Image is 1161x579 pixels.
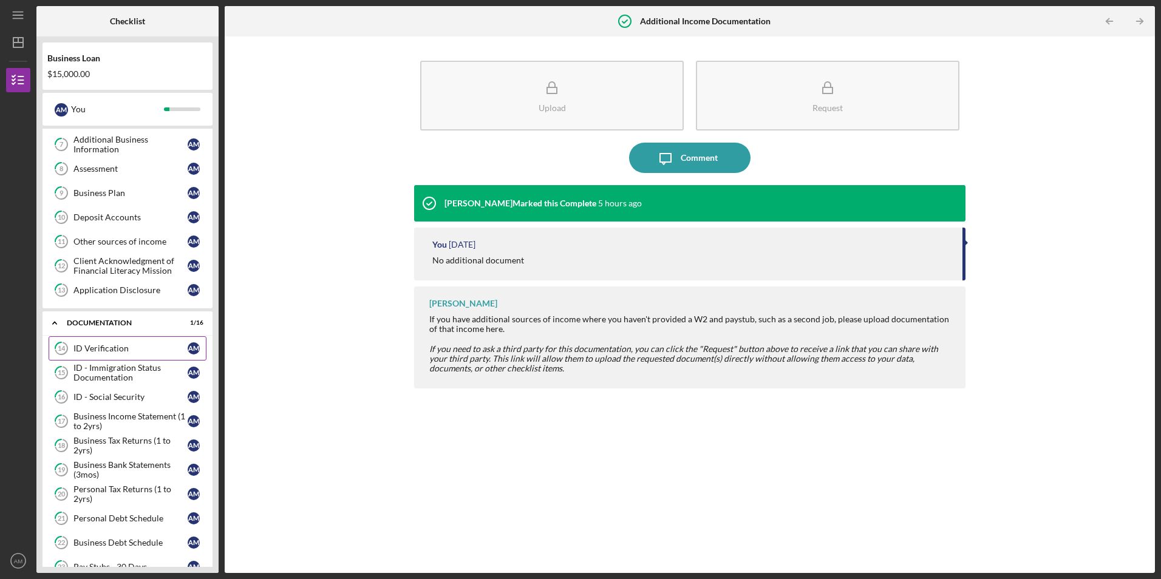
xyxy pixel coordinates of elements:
[444,198,596,208] div: [PERSON_NAME] Marked this Complete
[598,198,642,208] time: 2025-10-13 16:18
[73,237,188,246] div: Other sources of income
[188,211,200,223] div: A M
[432,240,447,249] div: You
[58,345,66,353] tspan: 14
[49,205,206,229] a: 10Deposit AccountsAM
[73,344,188,353] div: ID Verification
[55,103,68,117] div: A M
[73,411,188,431] div: Business Income Statement (1 to 2yrs)
[188,439,200,452] div: A M
[73,256,188,276] div: Client Acknowledgment of Financial Literacy Mission
[49,385,206,409] a: 16ID - Social SecurityAM
[58,515,65,523] tspan: 21
[73,188,188,198] div: Business Plan
[14,558,22,564] text: AM
[681,143,718,173] div: Comment
[188,561,200,573] div: A M
[429,344,953,373] div: ​
[73,562,188,572] div: Pay Stubs - 30 Days
[49,458,206,482] a: 19Business Bank Statements (3mos)AM
[47,69,208,79] div: $15,000.00
[58,238,65,246] tspan: 11
[49,506,206,530] a: 21Personal Debt ScheduleAM
[73,436,188,455] div: Business Tax Returns (1 to 2yrs)
[49,132,206,157] a: 7Additional Business InformationAM
[47,53,208,63] div: Business Loan
[110,16,145,26] b: Checklist
[49,157,206,181] a: 8AssessmentAM
[429,314,953,334] div: If you have additional sources of income where you haven't provided a W2 and paystub, such as a s...
[58,369,65,377] tspan: 15
[60,165,63,173] tspan: 8
[629,143,751,173] button: Comment
[49,409,206,433] a: 17Business Income Statement (1 to 2yrs)AM
[6,549,30,573] button: AM
[58,442,65,450] tspan: 18
[58,466,66,474] tspan: 19
[188,163,200,175] div: A M
[60,189,64,197] tspan: 9
[58,539,65,547] tspan: 22
[188,512,200,524] div: A M
[49,336,206,361] a: 14ID VerificationAM
[49,482,206,506] a: 20Personal Tax Returns (1 to 2yrs)AM
[188,138,200,151] div: A M
[49,278,206,302] a: 13Application DisclosureAM
[696,61,959,130] button: Request
[640,16,771,26] b: Additional Income Documentation
[188,187,200,199] div: A M
[182,319,203,327] div: 1 / 16
[58,563,65,571] tspan: 23
[73,135,188,154] div: Additional Business Information
[188,260,200,272] div: A M
[49,181,206,205] a: 9Business PlanAM
[188,415,200,427] div: A M
[67,319,173,327] div: Documentation
[73,212,188,222] div: Deposit Accounts
[188,284,200,296] div: A M
[188,464,200,476] div: A M
[58,393,66,401] tspan: 16
[58,262,65,270] tspan: 12
[449,240,475,249] time: 2025-10-12 18:28
[73,513,188,523] div: Personal Debt Schedule
[188,235,200,248] div: A M
[73,484,188,504] div: Personal Tax Returns (1 to 2yrs)
[429,344,938,373] em: If you need to ask a third party for this documentation, you can click the "Request" button above...
[58,286,65,294] tspan: 13
[58,418,66,425] tspan: 17
[49,254,206,278] a: 12Client Acknowledgment of Financial Literacy MissionAM
[420,61,684,130] button: Upload
[429,299,497,308] div: [PERSON_NAME]
[73,285,188,295] div: Application Disclosure
[49,229,206,254] a: 11Other sources of incomeAM
[73,538,188,547] div: Business Debt Schedule
[432,256,524,265] div: No additional document
[539,103,566,112] div: Upload
[188,391,200,403] div: A M
[188,488,200,500] div: A M
[188,367,200,379] div: A M
[58,490,66,498] tspan: 20
[188,342,200,354] div: A M
[73,363,188,382] div: ID - Immigration Status Documentation
[49,555,206,579] a: 23Pay Stubs - 30 DaysAM
[60,141,64,149] tspan: 7
[71,99,164,120] div: You
[73,460,188,479] div: Business Bank Statements (3mos)
[58,214,66,222] tspan: 10
[73,392,188,402] div: ID - Social Security
[49,530,206,555] a: 22Business Debt ScheduleAM
[49,433,206,458] a: 18Business Tax Returns (1 to 2yrs)AM
[188,537,200,549] div: A M
[49,361,206,385] a: 15ID - Immigration Status DocumentationAM
[812,103,843,112] div: Request
[73,164,188,174] div: Assessment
